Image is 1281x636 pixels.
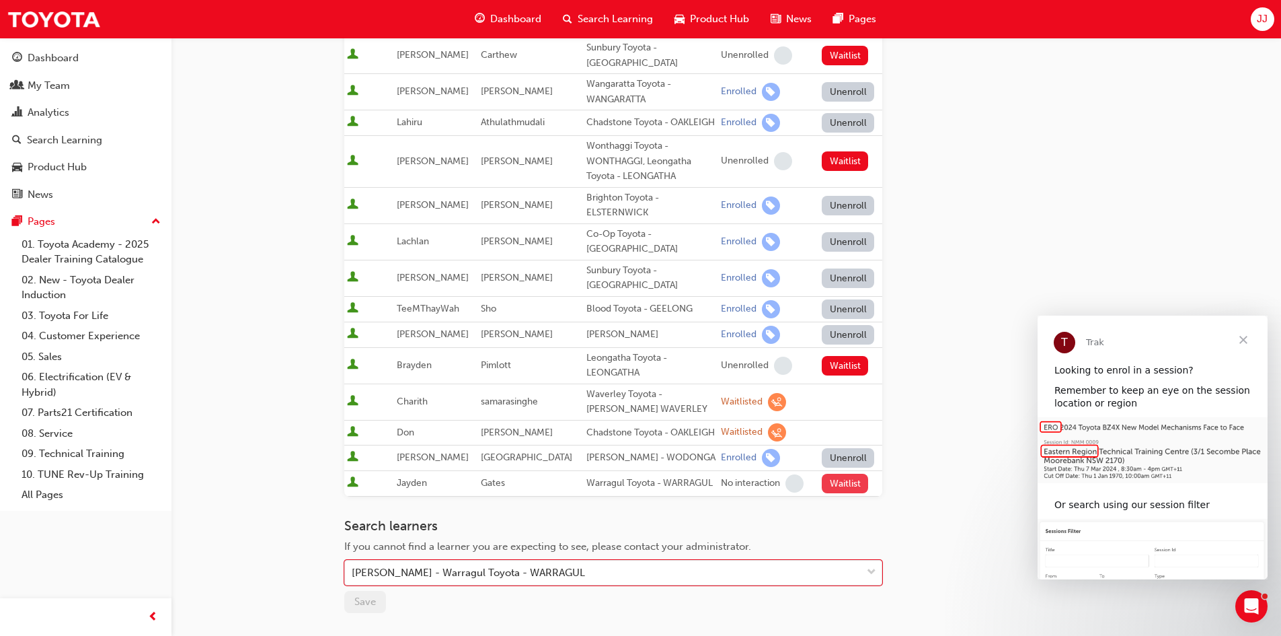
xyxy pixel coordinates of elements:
div: [PERSON_NAME] - WODONGA [586,450,715,466]
span: news-icon [12,189,22,201]
div: Enrolled [721,116,756,129]
span: Charith [397,396,428,407]
span: If you cannot find a learner you are expecting to see, please contact your administrator. [344,540,751,553]
div: My Team [28,78,70,94]
span: [PERSON_NAME] [481,328,553,340]
span: [GEOGRAPHIC_DATA] [481,452,572,463]
span: down-icon [867,564,876,581]
a: 02. New - Toyota Dealer Induction [16,270,166,306]
iframe: Intercom live chat message [1038,316,1268,579]
div: Product Hub [28,160,87,175]
a: car-iconProduct Hub [664,5,760,33]
span: [PERSON_NAME] [481,85,553,97]
h3: Search learners [344,518,882,534]
span: User is active [347,359,358,372]
div: Waitlisted [721,396,763,409]
span: learningRecordVerb_ENROLL-icon [762,269,780,287]
span: Gates [481,477,505,489]
span: Lachlan [397,236,429,247]
span: learningRecordVerb_WAITLIST-icon [768,423,786,441]
span: User is active [347,116,358,129]
span: car-icon [674,11,685,28]
span: TeeMThayWah [397,303,459,314]
span: Jayden [397,477,427,489]
div: Leongatha Toyota - LEONGATHA [586,351,715,381]
span: learningRecordVerb_NONE-icon [785,474,804,493]
span: User is active [347,48,358,62]
span: Pages [849,11,876,27]
button: Save [344,591,386,613]
span: search-icon [563,11,572,28]
div: Blood Toyota - GEELONG [586,302,715,317]
button: Unenroll [822,448,874,468]
span: Pimlott [481,359,511,371]
span: [PERSON_NAME] [397,452,469,463]
button: Pages [5,209,166,234]
span: news-icon [771,11,781,28]
a: Analytics [5,100,166,125]
button: Unenroll [822,113,874,133]
button: Unenroll [822,232,874,252]
span: User is active [347,476,358,490]
div: Wangaratta Toyota - WANGARATTA [586,77,715,107]
span: car-icon [12,162,22,174]
a: My Team [5,73,166,98]
span: User is active [347,85,358,98]
span: User is active [347,199,358,212]
span: [PERSON_NAME] [397,272,469,283]
div: Enrolled [721,236,756,248]
iframe: Intercom live chat [1235,590,1268,623]
button: Waitlist [822,356,868,376]
span: prev-icon [148,609,158,626]
a: 03. Toyota For Life [16,306,166,326]
div: Chadstone Toyota - OAKLEIGH [586,115,715,131]
div: Sunbury Toyota - [GEOGRAPHIC_DATA] [586,263,715,293]
span: News [786,11,812,27]
div: Dashboard [28,50,79,66]
a: Dashboard [5,46,166,71]
span: User is active [347,395,358,409]
span: learningRecordVerb_ENROLL-icon [762,326,780,344]
span: Search Learning [578,11,653,27]
button: Unenroll [822,82,874,102]
span: User is active [347,426,358,439]
span: guage-icon [475,11,485,28]
span: chart-icon [12,107,22,119]
span: learningRecordVerb_NONE-icon [774,152,792,170]
span: pages-icon [833,11,843,28]
div: Waitlisted [721,426,763,439]
span: [PERSON_NAME] [397,199,469,211]
span: up-icon [151,213,161,231]
span: Dashboard [490,11,541,27]
a: 01. Toyota Academy - 2025 Dealer Training Catalogue [16,234,166,270]
a: 09. Technical Training [16,444,166,464]
span: search-icon [12,135,22,147]
div: Enrolled [721,199,756,212]
div: Enrolled [721,85,756,98]
a: News [5,182,166,207]
a: news-iconNews [760,5,822,33]
a: 06. Electrification (EV & Hybrid) [16,367,166,402]
span: learningRecordVerb_ENROLL-icon [762,114,780,132]
span: [PERSON_NAME] [481,272,553,283]
span: samarasinghe [481,396,538,407]
span: [PERSON_NAME] [481,199,553,211]
span: pages-icon [12,216,22,228]
span: User is active [347,302,358,316]
span: User is active [347,271,358,285]
div: Pages [28,214,55,229]
a: 05. Sales [16,347,166,367]
span: learningRecordVerb_ENROLL-icon [762,83,780,101]
span: [PERSON_NAME] [481,236,553,247]
div: News [28,187,53,203]
a: All Pages [16,485,166,505]
div: Brighton Toyota - ELSTERNWICK [586,190,715,221]
button: Unenroll [822,325,874,345]
div: [PERSON_NAME] - Warragul Toyota - WARRAGUL [352,565,585,581]
a: Product Hub [5,155,166,180]
a: pages-iconPages [822,5,887,33]
span: [PERSON_NAME] [397,85,469,97]
button: Unenroll [822,269,874,288]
